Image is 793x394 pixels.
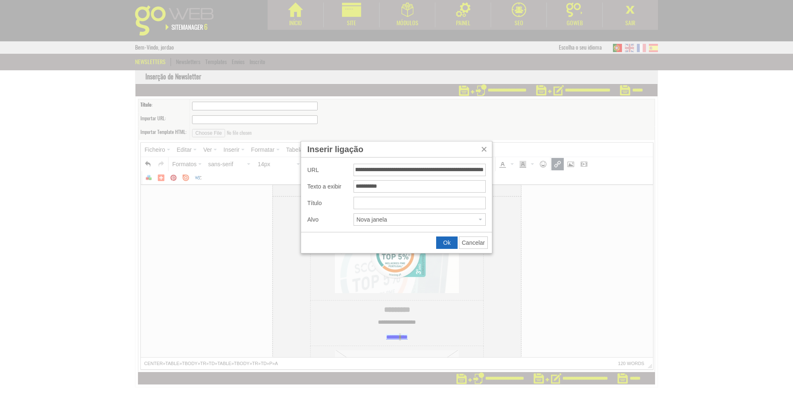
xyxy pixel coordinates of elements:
div: Insert link [301,141,492,253]
span: Cancelar [462,239,485,246]
span: Nova janela [356,216,387,223]
label: Título [307,200,354,206]
label: Texto a exibir [307,183,354,190]
label: URL [307,167,354,173]
span: Ok [443,239,451,246]
label: Alvo [307,216,354,223]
